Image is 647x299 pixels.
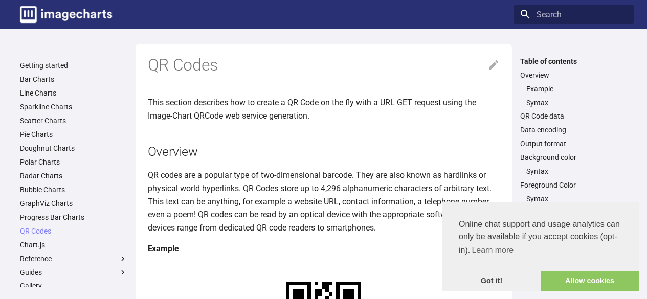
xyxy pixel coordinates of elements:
[20,213,127,222] a: Progress Bar Charts
[520,71,628,80] a: Overview
[470,243,515,258] a: learn more about cookies
[520,84,628,107] nav: Overview
[20,281,127,290] a: Gallery
[20,88,127,98] a: Line Charts
[20,226,127,236] a: QR Codes
[541,271,639,291] a: allow cookies
[148,169,500,234] p: QR codes are a popular type of two-dimensional barcode. They are also known as hardlinks or physi...
[520,167,628,176] nav: Background color
[526,98,628,107] a: Syntax
[20,116,127,125] a: Scatter Charts
[442,271,541,291] a: dismiss cookie message
[520,125,628,134] a: Data encoding
[526,84,628,94] a: Example
[20,130,127,139] a: Pie Charts
[20,157,127,167] a: Polar Charts
[148,55,500,76] h1: QR Codes
[520,180,628,190] a: Foreground Color
[148,96,500,122] p: This section describes how to create a QR Code on the fly with a URL GET request using the Image-...
[20,61,127,70] a: Getting started
[20,254,127,263] label: Reference
[442,202,639,291] div: cookieconsent
[20,240,127,249] a: Chart.js
[20,6,112,23] img: logo
[514,57,634,66] label: Table of contents
[148,143,500,160] h2: Overview
[20,75,127,84] a: Bar Charts
[20,199,127,208] a: GraphViz Charts
[526,194,628,203] a: Syntax
[20,171,127,180] a: Radar Charts
[148,242,500,256] h4: Example
[20,185,127,194] a: Bubble Charts
[16,2,116,27] a: Image-Charts documentation
[514,57,634,218] nav: Table of contents
[520,153,628,162] a: Background color
[526,167,628,176] a: Syntax
[20,102,127,111] a: Sparkline Charts
[20,144,127,153] a: Doughnut Charts
[520,111,628,121] a: QR Code data
[514,5,634,24] input: Search
[459,218,622,258] span: Online chat support and usage analytics can only be available if you accept cookies (opt-in).
[520,194,628,203] nav: Foreground Color
[20,268,127,277] label: Guides
[520,139,628,148] a: Output format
